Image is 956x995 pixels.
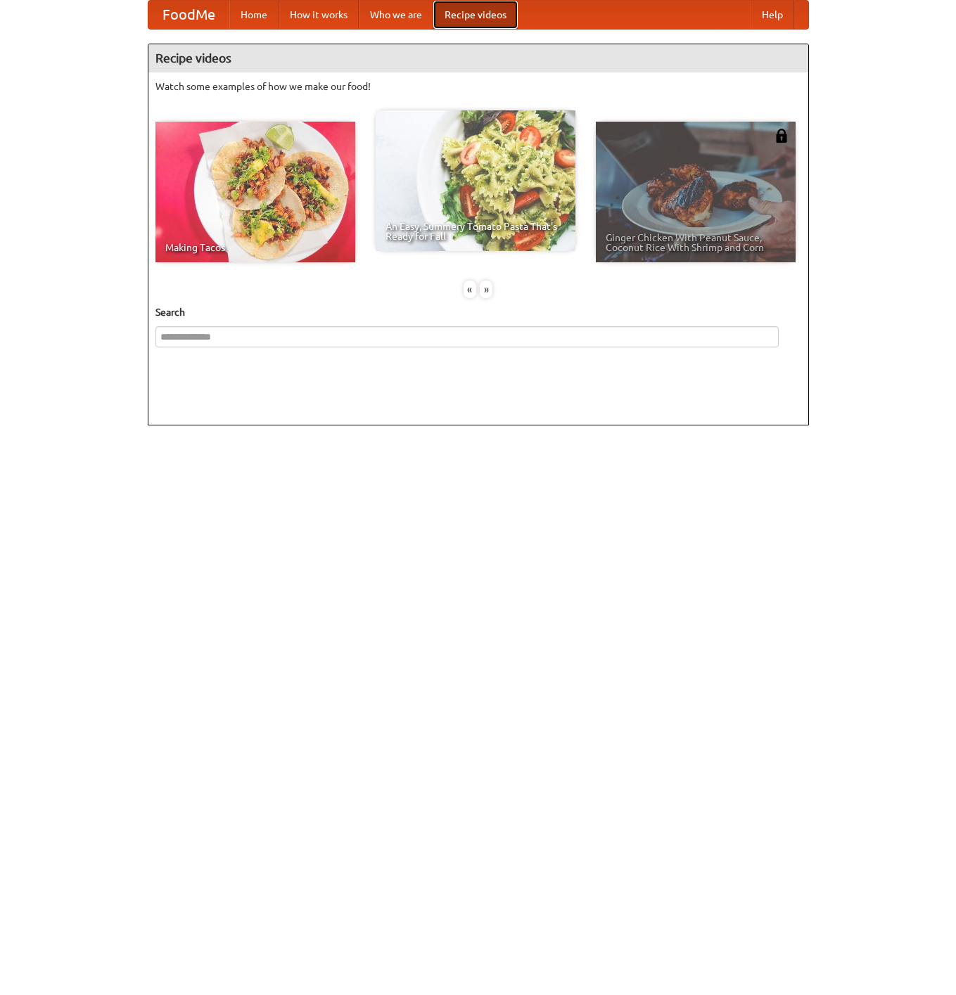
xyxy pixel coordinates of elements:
span: Making Tacos [165,243,345,252]
span: An Easy, Summery Tomato Pasta That's Ready for Fall [385,222,566,241]
a: Who we are [359,1,433,29]
h5: Search [155,305,801,319]
a: Home [229,1,279,29]
a: FoodMe [148,1,229,29]
a: How it works [279,1,359,29]
h4: Recipe videos [148,44,808,72]
a: Making Tacos [155,122,355,262]
a: Help [751,1,794,29]
img: 483408.png [775,129,789,143]
div: « [464,281,476,298]
div: » [480,281,492,298]
p: Watch some examples of how we make our food! [155,79,801,94]
a: Recipe videos [433,1,518,29]
a: An Easy, Summery Tomato Pasta That's Ready for Fall [376,110,575,251]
